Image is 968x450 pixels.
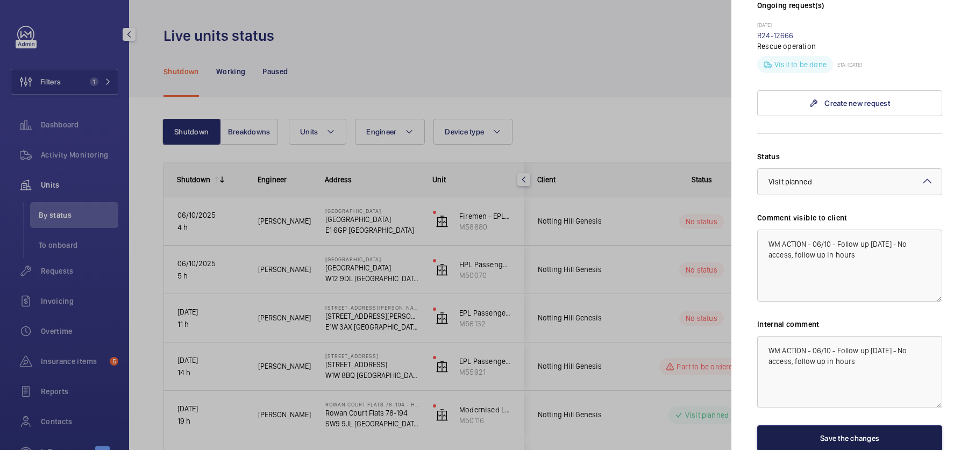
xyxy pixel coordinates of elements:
label: Comment visible to client [757,212,942,223]
p: Visit to be done [774,59,827,70]
label: Internal comment [757,319,942,330]
span: Visit planned [768,177,812,186]
a: Create new request [757,90,942,116]
p: ETA: [DATE] [833,61,862,68]
label: Status [757,151,942,162]
p: Rescue operation [757,41,942,52]
a: R24-12666 [757,31,794,40]
p: [DATE] [757,22,942,30]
